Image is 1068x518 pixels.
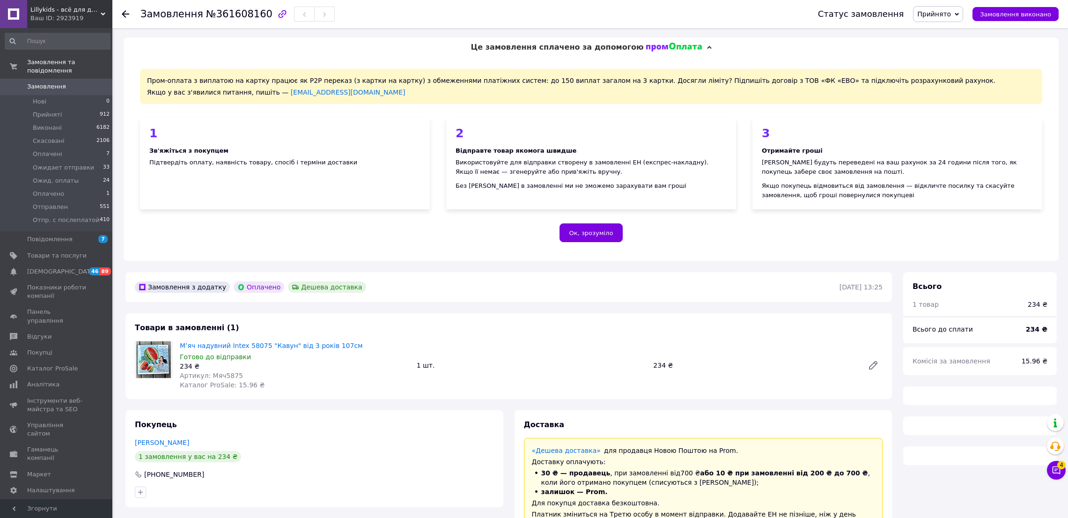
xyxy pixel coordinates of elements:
span: Показники роботи компанії [27,283,87,300]
div: 234 ₴ [1028,300,1047,309]
span: 2106 [96,137,110,145]
span: 24 [103,177,110,185]
span: Оплачені [33,150,62,158]
span: Всього до сплати [913,326,973,333]
span: 30 ₴ — продавець [541,469,611,477]
div: 2 [456,127,727,139]
img: evopay logo [646,43,702,52]
span: Налаштування [27,486,75,495]
span: 15.96 ₴ [1022,357,1047,365]
span: Інструменти веб-майстра та SEO [27,397,87,414]
span: 7 [98,235,108,243]
div: Без [PERSON_NAME] в замовленні ми не зможемо зарахувати вам гроші [456,181,727,191]
span: Товари та послуги [27,252,87,260]
span: Це замовлення сплачено за допомогою [471,43,643,52]
span: Аналітика [27,380,59,389]
span: Доставка [524,420,565,429]
span: №361608160 [206,8,273,20]
span: Замовлення та повідомлення [27,58,112,75]
div: 234 ₴ [649,359,860,372]
span: [DEMOGRAPHIC_DATA] [27,267,96,276]
div: Підтвердіть оплату, наявність товару, спосіб і терміни доставки [149,158,420,167]
span: Покупці [27,348,52,357]
a: [PERSON_NAME] [135,439,189,446]
span: Готово до відправки [180,353,251,361]
span: Замовлення виконано [980,11,1051,18]
span: 912 [100,111,110,119]
div: Ваш ID: 2923919 [30,14,112,22]
span: 46 [89,267,100,275]
span: Замовлення [27,82,66,91]
span: Прийняті [33,111,62,119]
span: Отправлен [33,203,68,211]
button: Чат з покупцем4 [1047,461,1066,480]
span: Відгуки [27,333,52,341]
button: Ок, зрозуміло [560,223,623,242]
span: Гаманець компанії [27,445,87,462]
span: або 10 ₴ при замовленні від 200 ₴ до 700 ₴ [700,469,868,477]
input: Пошук [5,33,110,50]
a: «Дешева доставка» [532,447,601,454]
div: Якщо у вас з'явилися питання, пишіть — [147,88,1035,97]
b: Відправте товар якомога швидше [456,147,576,154]
div: Доставку оплачують: [532,457,875,466]
div: Для покупця доставка безкоштовна. [532,498,875,508]
span: Артикул: Мяч5875 [180,372,243,379]
span: Покупець [135,420,177,429]
div: 3 [762,127,1033,139]
span: Ожидает отправки [33,163,94,172]
div: 1 шт. [413,359,650,372]
div: Пром-оплата з виплатою на картку працює як P2P переказ (з картки на картку) з обмеженнями платіжн... [140,69,1042,104]
span: 551 [100,203,110,211]
b: 234 ₴ [1026,326,1047,333]
b: Зв'яжіться з покупцем [149,147,228,154]
span: Панель управління [27,308,87,325]
span: 0 [106,97,110,106]
div: Повернутися назад [122,9,129,19]
span: Ок, зрозуміло [569,229,613,237]
button: Замовлення виконано [972,7,1059,21]
span: залишок — Prom. [541,488,608,496]
div: для продавця Новою Поштою на Prom. [532,446,875,455]
span: 6182 [96,124,110,132]
span: Маркет [27,470,51,479]
div: Якщо покупець відмовиться від замовлення — відкличте посилку та скасуйте замовлення, щоб гроші по... [762,181,1033,200]
span: Повідомлення [27,235,73,244]
span: 410 [100,216,110,224]
div: Використовуйте для відправки створену в замовленні ЕН (експрес-накладну). Якщо її немає — згенеру... [456,158,727,177]
span: Виконані [33,124,62,132]
span: 1 товар [913,301,939,308]
span: Всього [913,282,942,291]
span: Отпр. с послеплатой [33,216,100,224]
li: , при замовленні від 700 ₴ , коли його отримано покупцем (списуються з [PERSON_NAME]); [532,468,875,487]
span: 33 [103,163,110,172]
div: Дешева доставка [288,281,366,293]
div: Оплачено [234,281,284,293]
span: Товари в замовленні (1) [135,323,239,332]
span: Скасовані [33,137,65,145]
img: Мʼяч надувний Intex 58075 "Кавун" від 3 років 107см [136,341,171,378]
span: Lillykids - всё для детей [30,6,101,14]
span: 89 [100,267,110,275]
div: [PHONE_NUMBER] [143,470,205,479]
div: Статус замовлення [818,9,904,19]
span: Замовлення [140,8,203,20]
a: Мʼяч надувний Intex 58075 "Кавун" від 3 років 107см [180,342,363,349]
span: Комісія за замовлення [913,357,990,365]
a: [EMAIL_ADDRESS][DOMAIN_NAME] [291,89,405,96]
span: 1 [106,190,110,198]
div: 1 замовлення у вас на 234 ₴ [135,451,241,462]
div: Замовлення з додатку [135,281,230,293]
time: [DATE] 13:25 [840,283,883,291]
a: Редагувати [864,356,883,375]
span: Каталог ProSale [27,364,78,373]
span: 4 [1057,461,1066,469]
span: Ожид. оплаты [33,177,79,185]
span: Прийнято [917,10,951,18]
span: Нові [33,97,46,106]
span: 7 [106,150,110,158]
b: Отримайте гроші [762,147,823,154]
span: Управління сайтом [27,421,87,438]
span: Каталог ProSale: 15.96 ₴ [180,381,265,389]
div: 234 ₴ [180,362,409,371]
